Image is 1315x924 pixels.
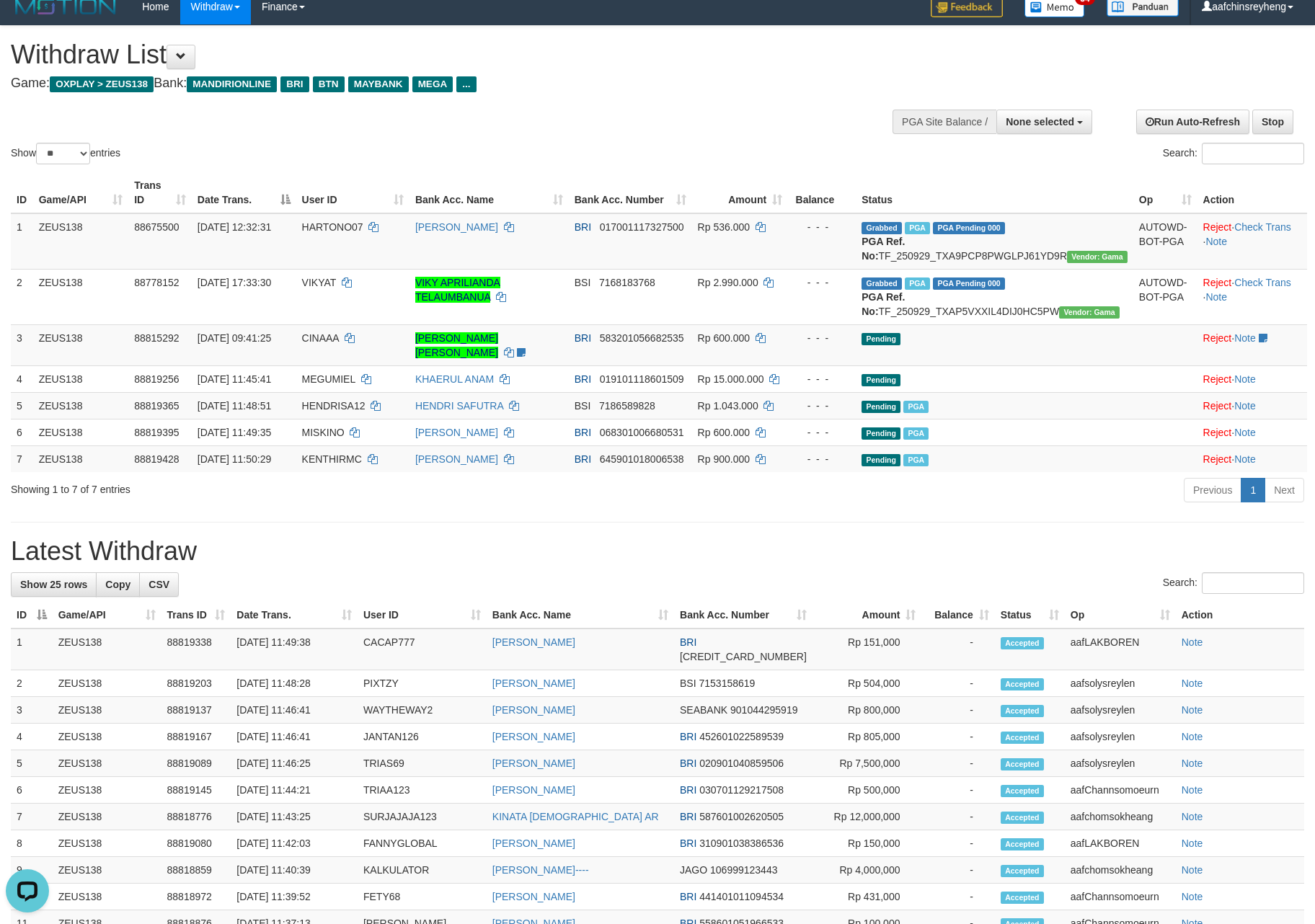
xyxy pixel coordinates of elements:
[231,628,358,670] td: [DATE] 11:49:38
[903,454,929,466] span: Marked by aafsolysreylen
[231,602,358,628] th: Date Trans.: activate to sort column ascending
[575,427,591,438] span: BRI
[680,636,696,648] span: BRI
[813,697,922,724] td: Rp 800,000
[1203,373,1232,385] a: Reject
[905,277,930,290] span: Marked by aafchomsokheang
[698,453,750,465] span: Rp 900.000
[856,269,1133,324] td: TF_250929_TXAP5VXXIL4DIJ0HC5PW
[11,76,862,91] h4: Game: Bank:
[698,277,758,288] span: Rp 2.990.000
[1001,785,1044,797] span: Accepted
[1059,306,1120,319] span: Vendor URL: https://trx31.1velocity.biz
[1234,427,1256,438] a: Note
[699,758,784,769] span: Copy 020901040859506 to clipboard
[161,750,231,777] td: 88819089
[134,221,179,233] span: 88675500
[11,830,53,857] td: 8
[302,332,339,344] span: CINAAA
[1182,704,1203,716] a: Note
[415,427,498,438] a: [PERSON_NAME]
[358,602,487,628] th: User ID: activate to sort column ascending
[198,221,271,233] span: [DATE] 12:32:31
[933,222,1005,234] span: PGA Pending
[11,143,120,164] label: Show entries
[692,172,789,213] th: Amount: activate to sort column ascending
[856,213,1133,270] td: TF_250929_TXA9PCP8PWGLPJ61YD9R
[710,864,777,876] span: Copy 106999123443 to clipboard
[905,222,930,234] span: Marked by aaftrukkakada
[680,731,696,742] span: BRI
[698,221,750,233] span: Rp 536.000
[53,602,161,628] th: Game/API: activate to sort column ascending
[1252,110,1293,134] a: Stop
[1203,221,1232,233] a: Reject
[698,427,750,438] span: Rp 600.000
[358,628,487,670] td: CACAP777
[53,724,161,750] td: ZEUS138
[1197,172,1307,213] th: Action
[1197,445,1307,472] td: ·
[862,277,902,290] span: Grabbed
[699,838,784,849] span: Copy 310901038386536 to clipboard
[231,777,358,804] td: [DATE] 11:44:21
[96,572,140,597] a: Copy
[1065,857,1176,884] td: aafchomsokheang
[358,777,487,804] td: TRIAA123
[921,697,994,724] td: -
[492,838,575,849] a: [PERSON_NAME]
[1182,864,1203,876] a: Note
[680,704,727,716] span: SEABANK
[893,110,996,134] div: PGA Site Balance /
[1234,453,1256,465] a: Note
[1182,636,1203,648] a: Note
[575,373,591,385] span: BRI
[569,172,692,213] th: Bank Acc. Number: activate to sort column ascending
[1182,758,1203,769] a: Note
[302,373,355,385] span: MEGUMIEL
[36,143,90,164] select: Showentries
[600,427,684,438] span: Copy 068301006680531 to clipboard
[1241,478,1265,502] a: 1
[105,579,130,590] span: Copy
[730,704,797,716] span: Copy 901044295919 to clipboard
[161,670,231,697] td: 88819203
[575,453,591,465] span: BRI
[6,6,49,49] button: Open LiveChat chat widget
[599,277,655,288] span: Copy 7168183768 to clipboard
[1133,213,1197,270] td: AUTOWD-BOT-PGA
[231,750,358,777] td: [DATE] 11:46:25
[921,777,994,804] td: -
[1001,678,1044,690] span: Accepted
[53,777,161,804] td: ZEUS138
[1182,731,1203,742] a: Note
[53,830,161,857] td: ZEUS138
[862,427,900,440] span: Pending
[1065,697,1176,724] td: aafsolysreylen
[161,857,231,884] td: 88818859
[862,236,905,262] b: PGA Ref. No:
[313,76,345,92] span: BTN
[492,678,575,689] a: [PERSON_NAME]
[487,602,674,628] th: Bank Acc. Name: activate to sort column ascending
[1001,637,1044,649] span: Accepted
[1234,221,1291,233] a: Check Trans
[680,864,707,876] span: JAGO
[813,670,922,697] td: Rp 504,000
[161,697,231,724] td: 88819137
[1234,400,1256,412] a: Note
[187,76,277,92] span: MANDIRIONLINE
[11,777,53,804] td: 6
[492,758,575,769] a: [PERSON_NAME]
[600,453,684,465] span: Copy 645901018006538 to clipboard
[492,811,659,822] a: KINATA [DEMOGRAPHIC_DATA] AR
[788,172,856,213] th: Balance
[995,602,1065,628] th: Status: activate to sort column ascending
[11,172,33,213] th: ID
[53,697,161,724] td: ZEUS138
[862,222,902,234] span: Grabbed
[1205,291,1227,303] a: Note
[862,374,900,386] span: Pending
[1182,811,1203,822] a: Note
[53,804,161,830] td: ZEUS138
